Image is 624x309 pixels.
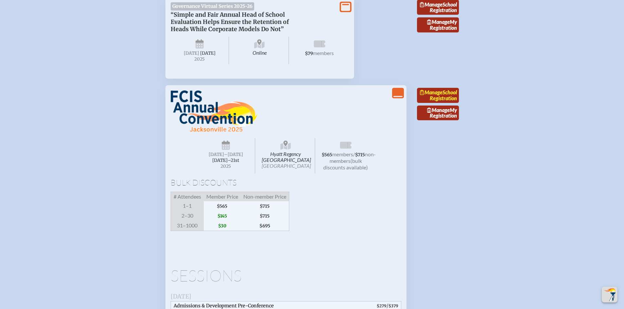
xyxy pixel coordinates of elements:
span: $695 [241,221,289,231]
span: # Attendees [171,192,204,201]
span: [GEOGRAPHIC_DATA] [262,163,311,169]
span: [DATE] [171,293,191,300]
span: $715 [355,152,365,158]
span: $145 [204,211,241,221]
span: [DATE] [184,50,199,56]
a: ManageMy Registration [417,106,459,121]
span: $715 [241,211,289,221]
span: [DATE] [209,152,224,157]
span: Non-member Price [241,192,289,201]
span: “Simple and Fair Annual Head of School Evaluation Helps Ensure the Retention of Heads While Corpo... [171,11,289,33]
span: [DATE] [200,50,216,56]
span: Hyatt Regency [GEOGRAPHIC_DATA] [256,138,315,173]
span: [DATE]–⁠21st [212,158,239,163]
button: Scroll Top [602,287,617,302]
span: $30 [204,221,241,231]
img: FCIS Convention 2025 [171,90,257,132]
span: Admissions & Development Pre-Conference [174,303,274,309]
img: To the top [603,288,616,301]
span: –[DATE] [224,152,243,157]
span: Online [230,37,289,64]
span: Member Price [204,192,241,201]
span: $565 [204,201,241,211]
span: 2025 [202,164,250,169]
span: Manage [427,107,450,113]
span: non-members [330,151,376,164]
span: 2025 [176,57,224,62]
span: Manage [420,89,443,95]
span: $565 [322,152,332,158]
span: (bulk discounts available) [323,158,368,170]
span: Governance Virtual Series 2025-26 [171,2,255,10]
span: $715 [241,201,289,211]
span: / [353,151,355,157]
h1: Sessions [171,268,401,283]
span: 31–1000 [171,221,204,231]
span: $379 [388,303,398,308]
a: ManageSchool Registration [417,88,459,103]
span: 2–30 [171,211,204,221]
a: ManageMy Registration [417,17,459,32]
span: $279 [377,303,387,308]
span: Manage [427,19,450,25]
span: Manage [420,1,443,8]
h1: Bulk Discounts [171,179,401,186]
span: members [313,50,334,56]
span: members [332,151,353,157]
span: 1–1 [171,201,204,211]
span: $79 [305,51,313,56]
